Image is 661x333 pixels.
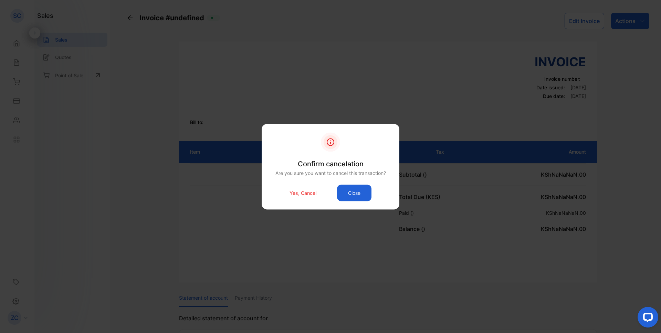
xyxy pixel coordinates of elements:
[275,169,386,176] p: Are you sure you want to cancel this transaction?
[290,189,316,197] p: Yes, Cancel
[632,304,661,333] iframe: LiveChat chat widget
[337,185,371,201] button: Close
[275,158,386,169] p: Confirm cancelation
